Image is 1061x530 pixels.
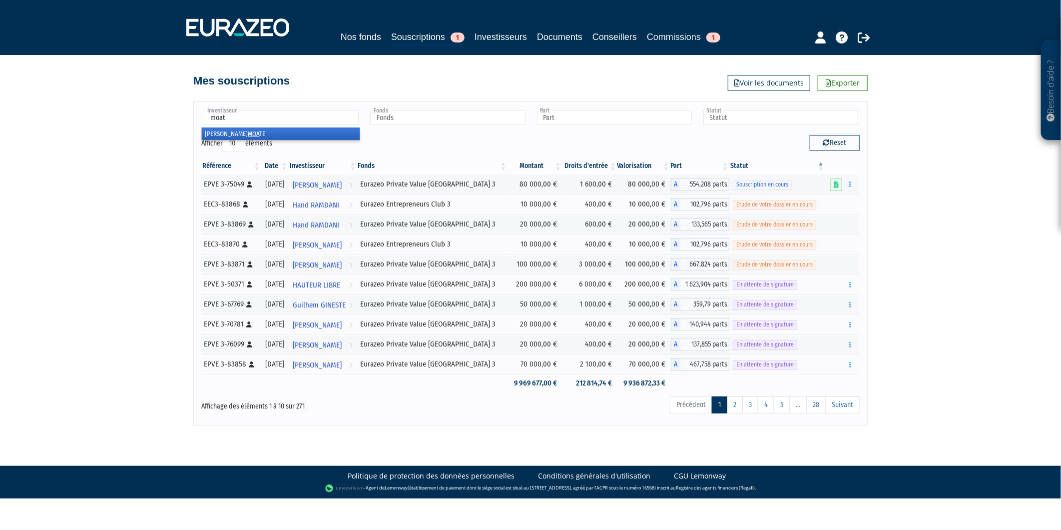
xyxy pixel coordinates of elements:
[186,18,289,36] img: 1732889491-logotype_eurazeo_blanc_rvb.png
[360,319,504,329] div: Eurazeo Private Value [GEOGRAPHIC_DATA] 3
[671,198,730,211] div: A - Eurazeo Entrepreneurs Club 3
[349,316,353,334] i: Voir l'investisseur
[562,354,617,374] td: 2 100,00 €
[681,298,730,311] span: 359,79 parts
[204,219,258,229] div: EPVE 3-83869
[774,396,790,413] a: 5
[360,239,504,249] div: Eurazeo Entrepreneurs Club 3
[247,181,252,187] i: [Français] Personne physique
[265,279,285,289] div: [DATE]
[562,254,617,274] td: 3 000,00 €
[617,354,671,374] td: 70 000,00 €
[671,298,730,311] div: A - Eurazeo Private Value Europe 3
[674,471,726,481] a: CGU Lemonway
[671,198,681,211] span: A
[265,199,285,209] div: [DATE]
[617,334,671,354] td: 20 000,00 €
[349,296,353,314] i: Voir l'investisseur
[193,75,290,87] h4: Mes souscriptions
[201,135,272,152] label: Afficher éléments
[806,396,826,413] a: 28
[712,396,727,413] a: 1
[508,194,562,214] td: 10 000,00 €
[242,241,248,247] i: [Français] Personne physique
[592,30,637,44] a: Conseillers
[562,334,617,354] td: 400,00 €
[562,314,617,334] td: 400,00 €
[733,340,797,349] span: En attente de signature
[733,300,797,309] span: En attente de signature
[204,259,258,269] div: EPVE 3-83871
[360,179,504,189] div: Eurazeo Private Value [GEOGRAPHIC_DATA] 3
[617,194,671,214] td: 10 000,00 €
[204,279,258,289] div: EPVE 3-50371
[204,299,258,309] div: EPVE 3-67769
[265,259,285,269] div: [DATE]
[671,218,681,231] span: A
[289,254,357,274] a: [PERSON_NAME]
[617,314,671,334] td: 20 000,00 €
[671,318,730,331] div: A - Eurazeo Private Value Europe 3
[671,178,681,191] span: A
[671,258,681,271] span: A
[671,178,730,191] div: A - Eurazeo Private Value Europe 3
[508,294,562,314] td: 50 000,00 €
[265,219,285,229] div: [DATE]
[360,359,504,369] div: Eurazeo Private Value [GEOGRAPHIC_DATA] 3
[357,157,508,174] th: Fonds: activer pour trier la colonne par ordre croissant
[247,341,252,347] i: [Français] Personne physique
[293,336,342,354] span: [PERSON_NAME]
[289,157,357,174] th: Investisseur: activer pour trier la colonne par ordre croissant
[289,214,357,234] a: Hand RAMDANI
[562,194,617,214] td: 400,00 €
[10,483,1051,493] div: - Agent de (établissement de paiement dont le siège social est situé au [STREET_ADDRESS], agréé p...
[246,301,252,307] i: [Français] Personne physique
[681,358,730,371] span: 467,758 parts
[289,174,357,194] a: [PERSON_NAME]
[681,338,730,351] span: 137,855 parts
[617,174,671,194] td: 80 000,00 €
[247,261,253,267] i: [Français] Personne physique
[617,254,671,274] td: 100 000,00 €
[293,216,339,234] span: Hand RAMDANI
[562,294,617,314] td: 1 000,00 €
[681,178,730,191] span: 554,208 parts
[647,30,720,44] a: Commissions1
[204,239,258,249] div: EEC3-83870
[742,396,758,413] a: 3
[349,256,353,274] i: Voir l'investisseur
[360,279,504,289] div: Eurazeo Private Value [GEOGRAPHIC_DATA] 3
[293,276,340,294] span: HAUTEUR LIBRE
[360,299,504,309] div: Eurazeo Private Value [GEOGRAPHIC_DATA] 3
[671,238,681,251] span: A
[349,336,353,354] i: Voir l'investisseur
[360,199,504,209] div: Eurazeo Entrepreneurs Club 3
[248,221,254,227] i: [Français] Personne physique
[349,356,353,374] i: Voir l'investisseur
[202,127,360,140] li: [PERSON_NAME] TE
[617,234,671,254] td: 10 000,00 €
[508,354,562,374] td: 70 000,00 €
[1046,45,1057,135] p: Besoin d'aide ?
[727,396,743,413] a: 2
[537,30,582,44] a: Documents
[249,361,254,367] i: [Français] Personne physique
[248,130,259,137] em: MOA
[204,179,258,189] div: EPVE 3-75049
[562,174,617,194] td: 1 600,00 €
[289,334,357,354] a: [PERSON_NAME]
[733,180,792,189] span: Souscription en cours
[293,256,342,274] span: [PERSON_NAME]
[733,280,797,289] span: En attente de signature
[681,198,730,211] span: 102,796 parts
[508,334,562,354] td: 20 000,00 €
[289,194,357,214] a: Hand RAMDANI
[671,258,730,271] div: A - Eurazeo Private Value Europe 3
[201,395,467,411] div: Affichage des éléments 1 à 10 sur 271
[538,471,650,481] a: Conditions générales d'utilisation
[265,319,285,329] div: [DATE]
[671,298,681,311] span: A
[293,316,342,334] span: [PERSON_NAME]
[265,339,285,349] div: [DATE]
[671,278,730,291] div: A - Eurazeo Private Value Europe 3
